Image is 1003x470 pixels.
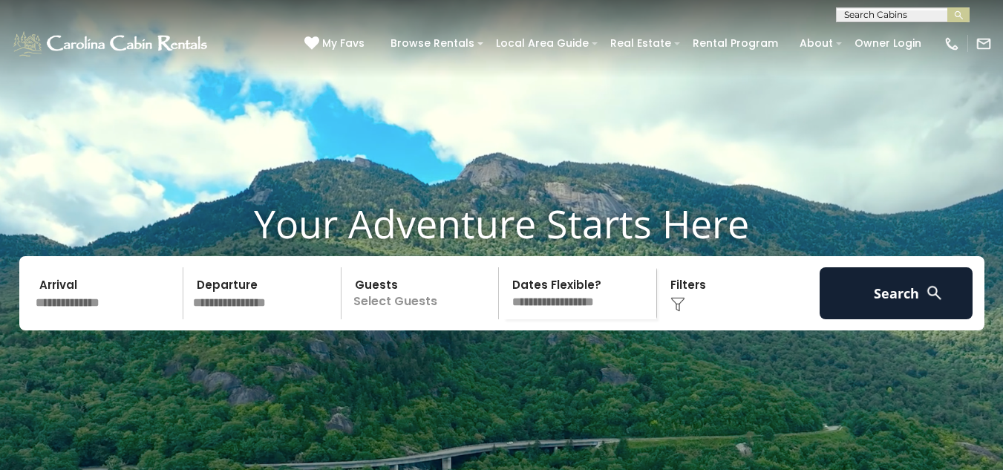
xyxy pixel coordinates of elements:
[820,267,973,319] button: Search
[383,32,482,55] a: Browse Rentals
[847,32,929,55] a: Owner Login
[944,36,960,52] img: phone-regular-white.png
[11,29,212,59] img: White-1-1-2.png
[792,32,840,55] a: About
[685,32,785,55] a: Rental Program
[976,36,992,52] img: mail-regular-white.png
[925,284,944,302] img: search-regular-white.png
[346,267,499,319] p: Select Guests
[670,297,685,312] img: filter--v1.png
[603,32,679,55] a: Real Estate
[304,36,368,52] a: My Favs
[322,36,365,51] span: My Favs
[11,200,992,247] h1: Your Adventure Starts Here
[489,32,596,55] a: Local Area Guide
